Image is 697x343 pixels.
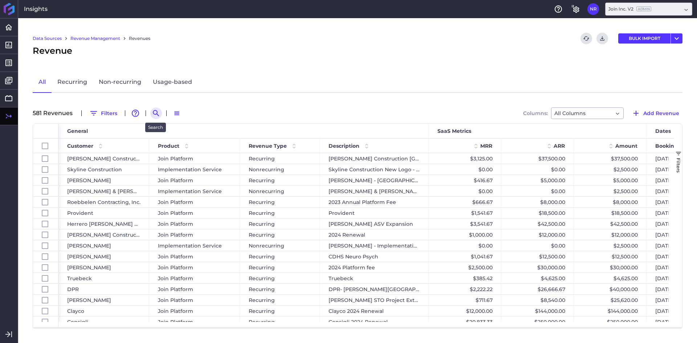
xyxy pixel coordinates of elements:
span: SaaS Metrics [437,128,471,134]
span: Join Platform [158,306,193,316]
div: Press SPACE to select this row. [33,317,58,327]
div: Press SPACE to select this row. [33,306,58,317]
div: Recurring [240,284,320,294]
span: Roebbelen Contracting, Inc. [67,197,140,207]
span: Truebeck [67,273,92,283]
span: Implementation Service [158,241,222,251]
div: Join Inc. V2 [608,6,651,12]
div: $5,000.00 [574,175,647,185]
div: Recurring [240,306,320,316]
div: Recurring [240,229,320,240]
div: $4,625.00 [501,273,574,283]
span: Join Platform [158,284,193,294]
span: [PERSON_NAME] & [PERSON_NAME] [67,186,140,196]
div: $8,000.00 [501,197,574,207]
div: $8,000.00 [574,197,647,207]
div: $0.00 [429,186,501,196]
div: $12,000.00 [429,306,501,316]
span: [PERSON_NAME] [67,295,111,305]
div: $144,000.00 [501,306,574,316]
div: 2024 Renewal [320,229,429,240]
span: Clayco [67,306,84,316]
div: $0.00 [429,164,501,175]
div: Press SPACE to select this row. [33,197,58,208]
div: $3,125.00 [429,153,501,164]
div: Press SPACE to select this row. [33,164,58,175]
div: Recurring [240,153,320,164]
div: $37,500.00 [501,153,574,164]
span: Provident [67,208,93,218]
div: Recurring [240,208,320,218]
a: Data Sources [33,35,62,42]
div: Press SPACE to select this row. [33,251,58,262]
div: 2023 Annual Platform Fee [320,197,429,207]
div: Press SPACE to select this row. [33,229,58,240]
div: $0.00 [501,186,574,196]
span: Product [158,143,179,149]
div: [PERSON_NAME] STO Project Extension [320,295,429,305]
div: $250,000.00 [501,317,574,327]
span: Join Platform [158,175,193,185]
div: [PERSON_NAME] - [GEOGRAPHIC_DATA][PERSON_NAME] [320,175,429,185]
div: $711.67 [429,295,501,305]
span: Join Platform [158,219,193,229]
div: 2024 Platform fee [320,262,429,273]
div: $26,666.67 [501,284,574,294]
div: $42,500.00 [574,219,647,229]
div: [PERSON_NAME] - Implementation [320,240,429,251]
div: $25,620.00 [574,295,647,305]
span: Join Platform [158,208,193,218]
a: Usage-based [147,72,198,93]
span: Skyline Construction [67,164,122,175]
a: Recurring [52,72,93,93]
div: $37,500.00 [574,153,647,164]
button: Download [596,33,608,44]
div: Recurring [240,295,320,305]
span: Join Platform [158,317,193,327]
span: ARR [554,143,565,149]
div: $20,833.33 [429,317,501,327]
a: Non-recurring [93,72,147,93]
span: Join Platform [158,295,193,305]
div: [PERSON_NAME] ASV Expansion [320,219,429,229]
div: Press SPACE to select this row. [33,284,58,295]
div: $3,541.67 [429,219,501,229]
div: $18,500.00 [574,208,647,218]
span: Join Platform [158,197,193,207]
div: Press SPACE to select this row. [33,273,58,284]
div: Recurring [240,273,320,283]
div: $385.42 [429,273,501,283]
span: Booking Date [655,143,692,149]
div: $2,500.00 [429,262,501,273]
span: [PERSON_NAME] [67,252,111,262]
span: General [67,128,88,134]
span: Dates [655,128,671,134]
span: [PERSON_NAME] [67,241,111,251]
ins: Admin [636,7,651,11]
div: Press SPACE to select this row. [33,295,58,306]
div: $30,000.00 [501,262,574,273]
div: Provident [320,208,429,218]
span: All Columns [554,109,586,118]
div: Press SPACE to select this row. [33,240,58,251]
div: Press SPACE to select this row. [33,153,58,164]
div: $8,540.00 [501,295,574,305]
span: [PERSON_NAME] Construction [67,230,140,240]
div: [PERSON_NAME] Construction [GEOGRAPHIC_DATA] - [DATE] [320,153,429,164]
div: Recurring [240,219,320,229]
span: Join Platform [158,252,193,262]
span: [PERSON_NAME] [67,175,111,185]
span: Consigli [67,317,88,327]
div: $1,041.67 [429,251,501,262]
div: 581 Revenue s [33,110,77,116]
span: Herrero [PERSON_NAME] Webcor, JV [67,219,140,229]
div: Recurring [240,251,320,262]
div: $1,000.00 [429,229,501,240]
div: $12,000.00 [574,229,647,240]
div: Dropdown select [551,107,624,119]
div: $2,222.22 [429,284,501,294]
span: DPR [67,284,79,294]
a: Revenue Management [70,35,120,42]
button: Help [553,3,564,15]
span: Join Platform [158,154,193,164]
